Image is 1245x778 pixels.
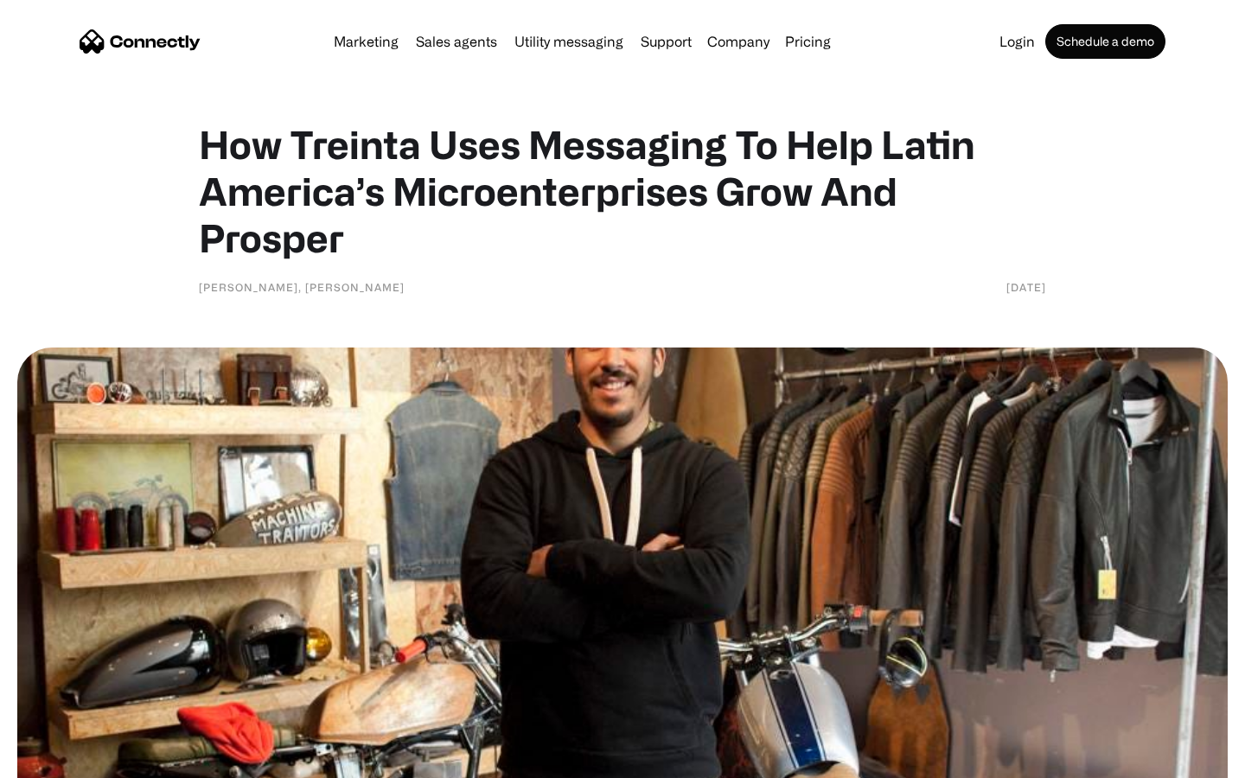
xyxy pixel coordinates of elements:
div: [DATE] [1006,278,1046,296]
a: Pricing [778,35,838,48]
div: [PERSON_NAME], [PERSON_NAME] [199,278,405,296]
h1: How Treinta Uses Messaging To Help Latin America’s Microenterprises Grow And Prosper [199,121,1046,261]
a: Schedule a demo [1045,24,1165,59]
a: Login [993,35,1042,48]
a: Support [634,35,699,48]
div: Company [707,29,769,54]
a: Sales agents [409,35,504,48]
a: Utility messaging [508,35,630,48]
ul: Language list [35,748,104,772]
a: Marketing [327,35,405,48]
aside: Language selected: English [17,748,104,772]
